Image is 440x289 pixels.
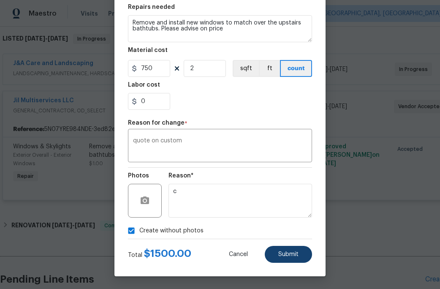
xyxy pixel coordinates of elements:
button: ft [259,60,280,77]
h5: Labor cost [128,82,160,88]
textarea: quote on custom [133,138,307,155]
textarea: c [168,184,312,218]
h5: Repairs needed [128,4,175,10]
span: Create without photos [139,226,204,235]
div: Total [128,249,191,259]
span: Submit [278,251,299,258]
h5: Material cost [128,47,168,53]
button: Cancel [215,246,261,263]
h5: Reason for change [128,120,185,126]
button: Submit [265,246,312,263]
h5: Photos [128,173,149,179]
button: sqft [233,60,259,77]
span: $ 1500.00 [144,248,191,259]
button: count [280,60,312,77]
textarea: Remove and install new windows to match over the upstairs bathtubs. Please advise on price [128,15,312,42]
span: Cancel [229,251,248,258]
h5: Reason* [168,173,193,179]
